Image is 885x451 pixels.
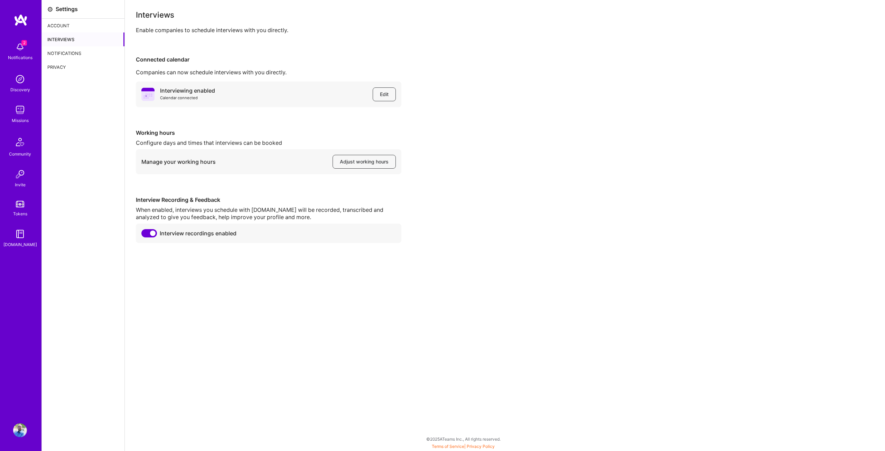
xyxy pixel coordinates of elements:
div: Tokens [13,210,27,217]
img: Community [12,134,28,150]
div: Manage your working hours [141,158,216,166]
span: | [432,444,495,449]
img: tokens [16,201,24,207]
div: Companies can now schedule interviews with you directly. [136,69,874,76]
div: Interviewing enabled [160,87,215,94]
span: Interview recordings enabled [160,230,236,237]
div: Configure days and times that interviews can be booked [136,139,401,147]
img: logo [14,14,28,26]
img: Invite [13,167,27,181]
div: Working hours [136,129,401,137]
div: Community [9,150,31,158]
button: Edit [373,87,396,101]
img: teamwork [13,103,27,117]
div: Privacy [42,60,124,74]
div: Calendar connected [160,94,215,102]
img: User Avatar [13,423,27,437]
button: Adjust working hours [333,155,396,169]
div: Interviews [42,32,124,46]
img: bell [13,40,27,54]
div: Discovery [10,86,30,93]
div: Account [42,19,124,32]
a: Terms of Service [432,444,464,449]
div: Interviews [136,11,874,18]
div: Invite [15,181,26,188]
i: icon PurpleCalendar [141,88,155,101]
div: © 2025 ATeams Inc., All rights reserved. [41,430,885,448]
span: Adjust working hours [340,158,389,165]
div: When enabled, interviews you schedule with [DOMAIN_NAME] will be recorded, transcribed and analyz... [136,206,401,221]
img: discovery [13,72,27,86]
div: Enable companies to schedule interviews with you directly. [136,27,874,34]
div: Settings [56,6,78,13]
span: 2 [21,40,27,46]
div: Notifications [42,46,124,60]
div: Missions [12,117,29,124]
div: Connected calendar [136,56,874,63]
span: Edit [380,91,389,98]
i: icon Settings [47,7,53,12]
div: [DOMAIN_NAME] [3,241,37,248]
a: Privacy Policy [467,444,495,449]
a: User Avatar [11,423,29,437]
div: Notifications [8,54,32,61]
img: guide book [13,227,27,241]
div: Interview Recording & Feedback [136,196,401,204]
